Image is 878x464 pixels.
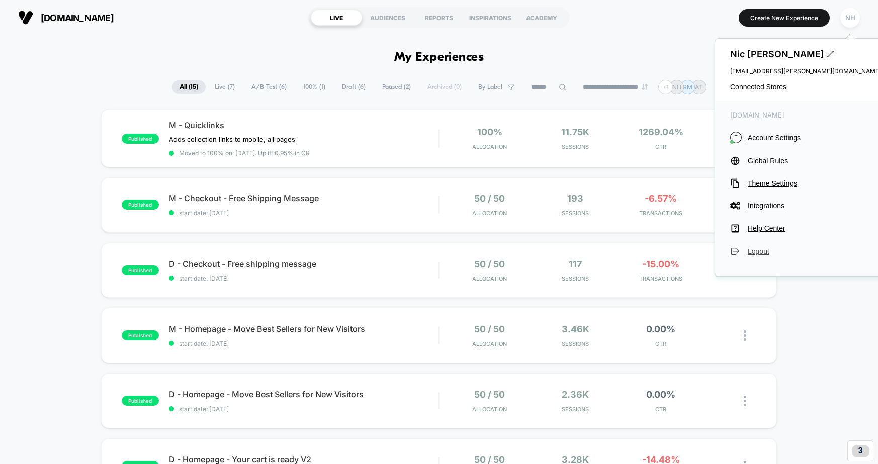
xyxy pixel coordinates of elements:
[695,83,703,91] p: AT
[474,324,505,334] span: 50 / 50
[672,83,681,91] p: NH
[311,10,362,26] div: LIVE
[567,193,583,204] span: 193
[334,80,373,94] span: Draft ( 6 )
[562,389,589,400] span: 2.36k
[561,127,589,137] span: 11.75k
[739,9,830,27] button: Create New Experience
[169,275,438,282] span: start date: [DATE]
[478,83,502,91] span: By Label
[621,210,701,217] span: TRANSACTIONS
[172,80,206,94] span: All ( 15 )
[375,80,418,94] span: Paused ( 2 )
[394,50,484,65] h1: My Experiences
[516,10,567,26] div: ACADEMY
[535,275,616,282] span: Sessions
[621,275,701,282] span: TRANSACTIONS
[730,132,742,143] i: T
[207,80,242,94] span: Live ( 7 )
[562,324,589,334] span: 3.46k
[639,127,683,137] span: 1269.04%
[472,275,507,282] span: Allocation
[683,83,692,91] p: RM
[535,340,616,347] span: Sessions
[642,259,679,269] span: -15.00%
[122,134,159,144] span: published
[840,8,860,28] div: NH
[474,259,505,269] span: 50 / 50
[472,406,507,413] span: Allocation
[18,10,33,25] img: Visually logo
[658,80,673,94] div: + 1
[744,396,746,406] img: close
[535,143,616,150] span: Sessions
[474,193,505,204] span: 50 / 50
[169,389,438,399] span: D - Homepage - Move Best Sellers for New Visitors
[122,200,159,210] span: published
[362,10,413,26] div: AUDIENCES
[413,10,465,26] div: REPORTS
[122,396,159,406] span: published
[535,406,616,413] span: Sessions
[169,209,438,217] span: start date: [DATE]
[621,143,701,150] span: CTR
[621,406,701,413] span: CTR
[837,8,863,28] button: NH
[169,120,438,130] span: M - Quicklinks
[477,127,502,137] span: 100%
[621,340,701,347] span: CTR
[296,80,333,94] span: 100% ( 1 )
[41,13,114,23] span: [DOMAIN_NAME]
[169,405,438,413] span: start date: [DATE]
[122,265,159,275] span: published
[169,193,438,203] span: M - Checkout - Free Shipping Message
[169,135,295,143] span: Adds collection links to mobile, all pages
[169,259,438,269] span: D - Checkout - Free shipping message
[472,143,507,150] span: Allocation
[179,149,310,157] span: Moved to 100% on: [DATE] . Uplift: 0.95% in CR
[642,84,648,90] img: end
[15,10,117,26] button: [DOMAIN_NAME]
[474,389,505,400] span: 50 / 50
[535,210,616,217] span: Sessions
[465,10,516,26] div: INSPIRATIONS
[122,330,159,340] span: published
[645,193,677,204] span: -6.57%
[569,259,582,269] span: 117
[646,324,675,334] span: 0.00%
[244,80,294,94] span: A/B Test ( 6 )
[744,330,746,341] img: close
[472,210,507,217] span: Allocation
[646,389,675,400] span: 0.00%
[169,340,438,347] span: start date: [DATE]
[169,324,438,334] span: M - Homepage - Move Best Sellers for New Visitors
[472,340,507,347] span: Allocation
